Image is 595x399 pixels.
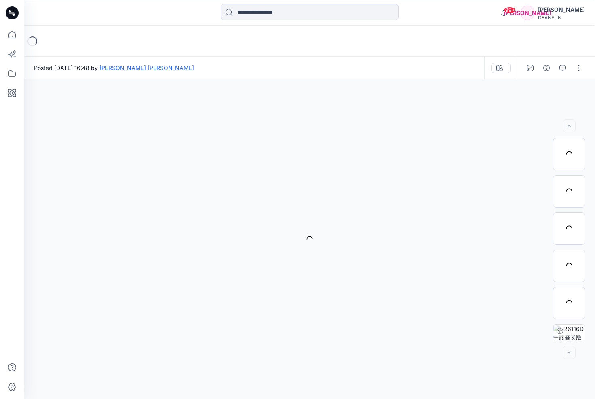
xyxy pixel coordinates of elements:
[540,62,553,74] button: Details
[538,15,585,21] div: DEANFUN
[538,5,585,15] div: [PERSON_NAME]
[99,64,194,71] a: [PERSON_NAME] [PERSON_NAME]
[520,6,535,20] div: [PERSON_NAME]
[504,7,516,13] span: 99+
[34,64,194,72] span: Posted [DATE] 16:48 by
[553,325,585,356] img: H26116D中腰高叉版型 Colorway 4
